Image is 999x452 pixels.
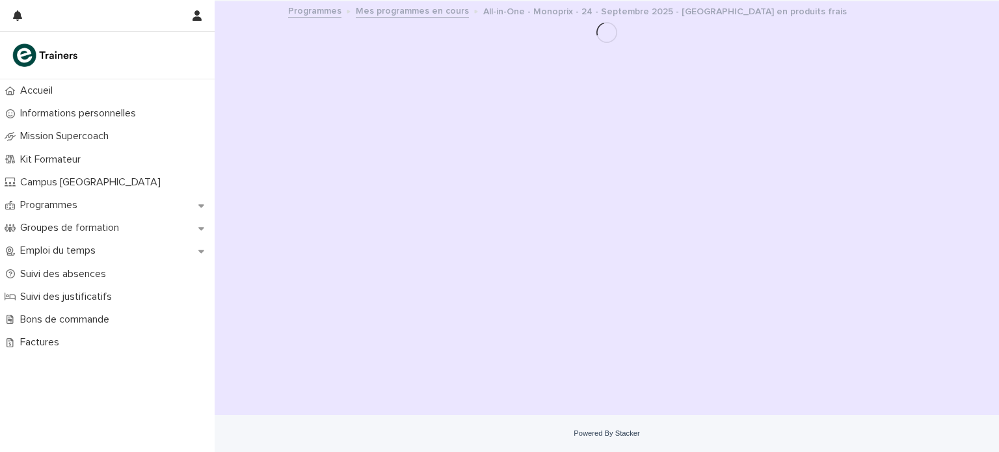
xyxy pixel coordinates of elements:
p: All-in-One - Monoprix - 24 - Septembre 2025 - [GEOGRAPHIC_DATA] en produits frais [483,3,847,18]
a: Powered By Stacker [574,429,639,437]
a: Mes programmes en cours [356,3,469,18]
p: Informations personnelles [15,107,146,120]
p: Emploi du temps [15,245,106,257]
p: Accueil [15,85,63,97]
p: Groupes de formation [15,222,129,234]
p: Factures [15,336,70,349]
p: Campus [GEOGRAPHIC_DATA] [15,176,171,189]
p: Mission Supercoach [15,130,119,142]
p: Bons de commande [15,313,120,326]
img: K0CqGN7SDeD6s4JG8KQk [10,42,82,68]
p: Suivi des absences [15,268,116,280]
p: Programmes [15,199,88,211]
p: Suivi des justificatifs [15,291,122,303]
p: Kit Formateur [15,153,91,166]
a: Programmes [288,3,341,18]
